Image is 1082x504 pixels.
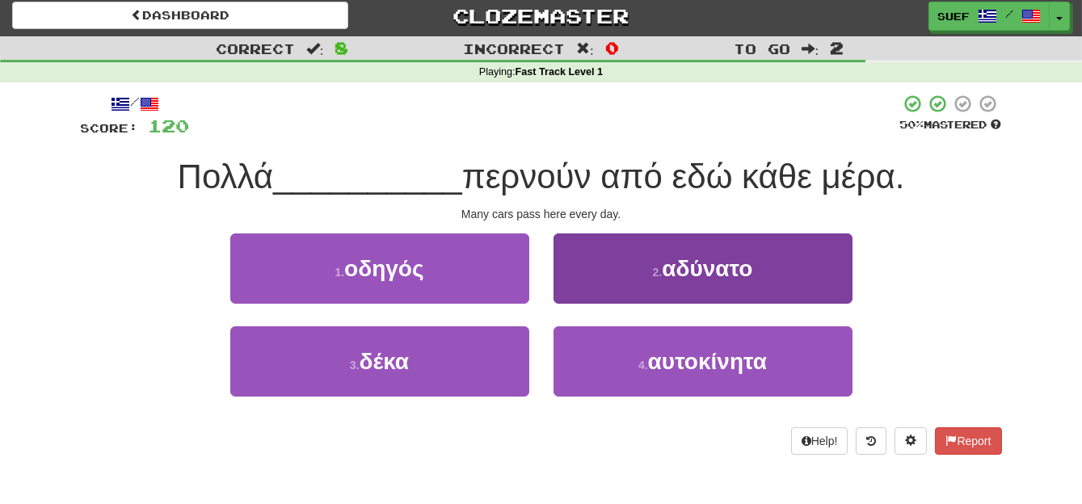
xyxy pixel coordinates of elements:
[830,38,844,57] span: 2
[462,157,905,195] span: περνούν από εδώ κάθε μέρα.
[373,2,709,30] a: Clozemaster
[605,38,619,57] span: 0
[928,2,1050,31] a: SueF /
[350,359,360,372] small: 3 .
[576,42,594,56] span: :
[900,118,924,131] span: 50 %
[935,427,1001,455] button: Report
[662,256,752,281] span: αδύνατο
[306,42,324,56] span: :
[344,256,423,281] span: οδηγός
[81,121,139,135] span: Score:
[791,427,848,455] button: Help!
[149,115,190,136] span: 120
[516,66,604,78] strong: Fast Track Level 1
[856,427,886,455] button: Round history (alt+y)
[335,38,348,57] span: 8
[335,266,344,279] small: 1 .
[638,359,648,372] small: 4 .
[802,42,819,56] span: :
[81,94,190,114] div: /
[653,266,663,279] small: 2 .
[1005,8,1013,19] span: /
[463,40,565,57] span: Incorrect
[273,157,462,195] span: __________
[648,349,767,374] span: αυτοκίνητα
[178,157,274,195] span: Πολλά
[554,233,853,304] button: 2.αδύνατο
[900,118,1002,132] div: Mastered
[554,326,853,397] button: 4.αυτοκίνητα
[360,349,410,374] span: δέκα
[230,233,529,304] button: 1.οδηγός
[937,9,970,23] span: SueF
[216,40,295,57] span: Correct
[734,40,790,57] span: To go
[230,326,529,397] button: 3.δέκα
[81,206,1002,222] div: Many cars pass here every day.
[12,2,348,29] a: Dashboard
